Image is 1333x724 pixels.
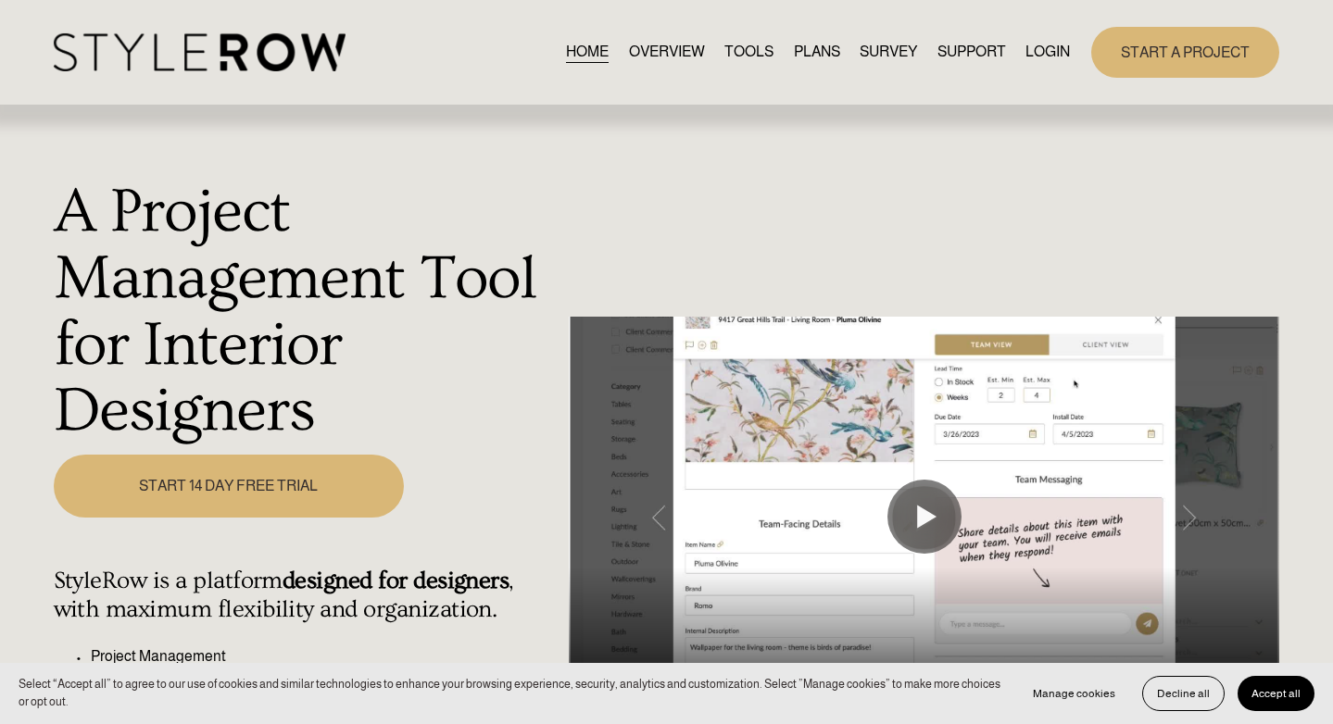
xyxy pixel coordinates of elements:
a: OVERVIEW [629,40,705,65]
button: Manage cookies [1019,676,1129,711]
a: START 14 DAY FREE TRIAL [54,455,404,518]
a: HOME [566,40,609,65]
button: Play [887,480,962,554]
h4: StyleRow is a platform , with maximum flexibility and organization. [54,567,559,624]
a: folder dropdown [937,40,1006,65]
a: TOOLS [724,40,773,65]
a: START A PROJECT [1091,27,1279,78]
a: PLANS [794,40,840,65]
button: Accept all [1238,676,1314,711]
span: Manage cookies [1033,687,1115,700]
a: LOGIN [1025,40,1070,65]
button: Decline all [1142,676,1225,711]
span: SUPPORT [937,41,1006,63]
span: Accept all [1251,687,1301,700]
h1: A Project Management Tool for Interior Designers [54,179,559,443]
p: Project Management [91,645,559,668]
a: SURVEY [860,40,917,65]
strong: designed for designers [283,567,509,594]
p: Select “Accept all” to agree to our use of cookies and similar technologies to enhance your brows... [19,676,1000,711]
span: Decline all [1157,687,1210,700]
img: StyleRow [54,33,346,71]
